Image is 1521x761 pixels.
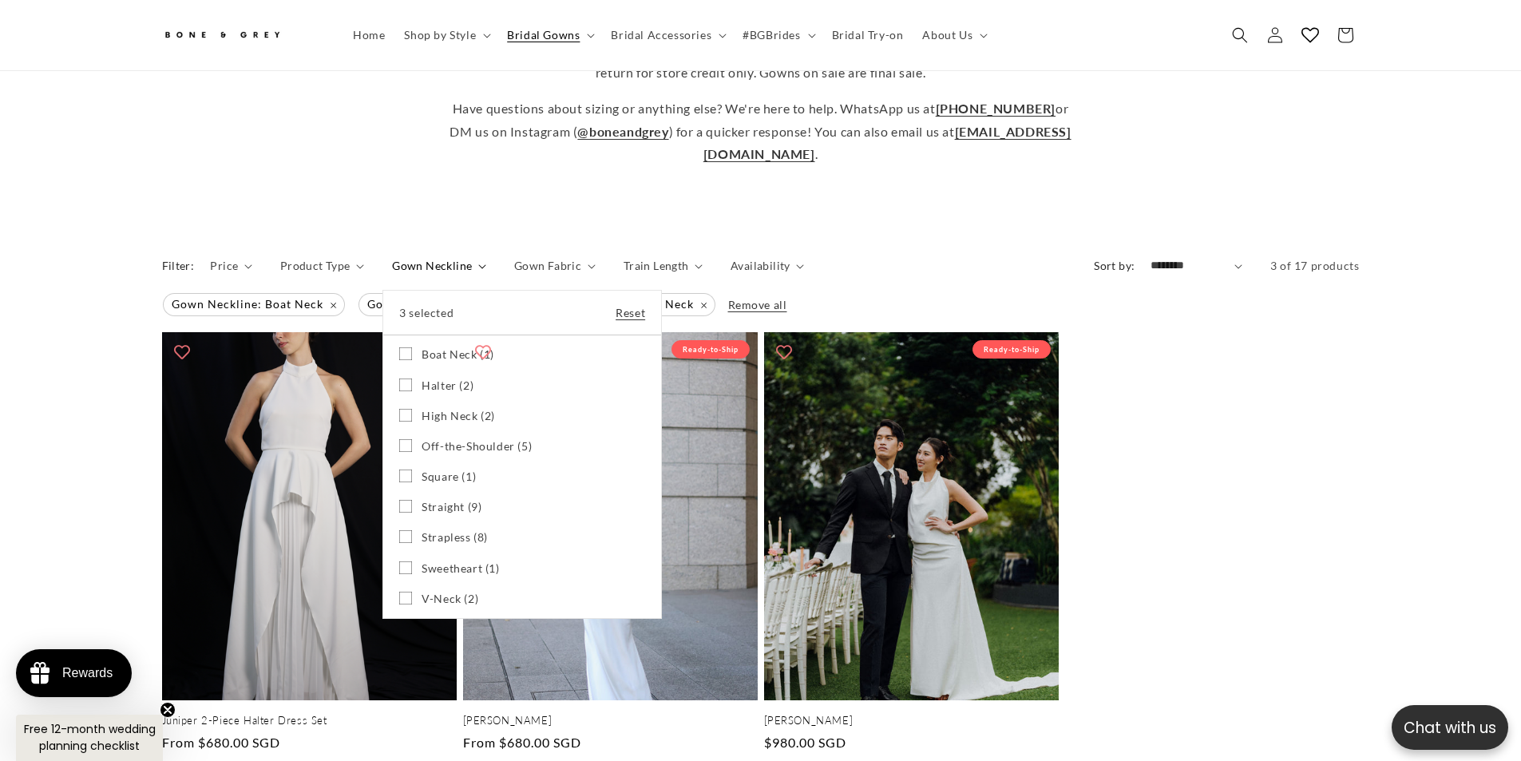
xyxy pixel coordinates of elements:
a: Reset [616,303,645,323]
button: Add to wishlist [166,336,198,368]
span: Strapless (8) [422,530,488,545]
span: High Neck (2) [422,409,495,423]
button: Add to wishlist [768,336,800,368]
span: Bridal Try-on [832,28,904,42]
span: Off-the-Shoulder (5) [422,439,532,454]
p: Chat with us [1392,716,1508,739]
summary: About Us [913,18,994,52]
span: Shop by Style [404,28,476,42]
span: V-Neck (2) [422,592,478,606]
summary: Gown Neckline (3 selected) [392,257,486,274]
span: Straight (9) [422,500,481,514]
button: Add to wishlist [467,336,499,368]
span: Halter (2) [422,379,473,393]
span: Bridal Accessories [611,28,711,42]
summary: #BGBrides [733,18,822,52]
span: About Us [922,28,972,42]
a: Bridal Try-on [822,18,913,52]
summary: Bridal Accessories [601,18,733,52]
button: Open chatbox [1392,705,1508,750]
summary: Shop by Style [394,18,497,52]
summary: Search [1222,18,1258,53]
span: Free 12-month wedding planning checklist [24,721,156,754]
button: Close teaser [160,702,176,718]
span: Bridal Gowns [507,28,580,42]
div: Rewards [62,666,113,680]
a: Home [343,18,394,52]
span: Square (1) [422,470,476,484]
summary: Bridal Gowns [497,18,601,52]
a: Bone and Grey Bridal [156,16,327,54]
span: Home [353,28,385,42]
span: #BGBrides [743,28,800,42]
img: Bone and Grey Bridal [162,22,282,49]
span: 3 selected [399,303,454,323]
span: Sweetheart (1) [422,561,499,576]
div: Free 12-month wedding planning checklistClose teaser [16,715,163,761]
span: Boat Neck (1) [422,347,494,362]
